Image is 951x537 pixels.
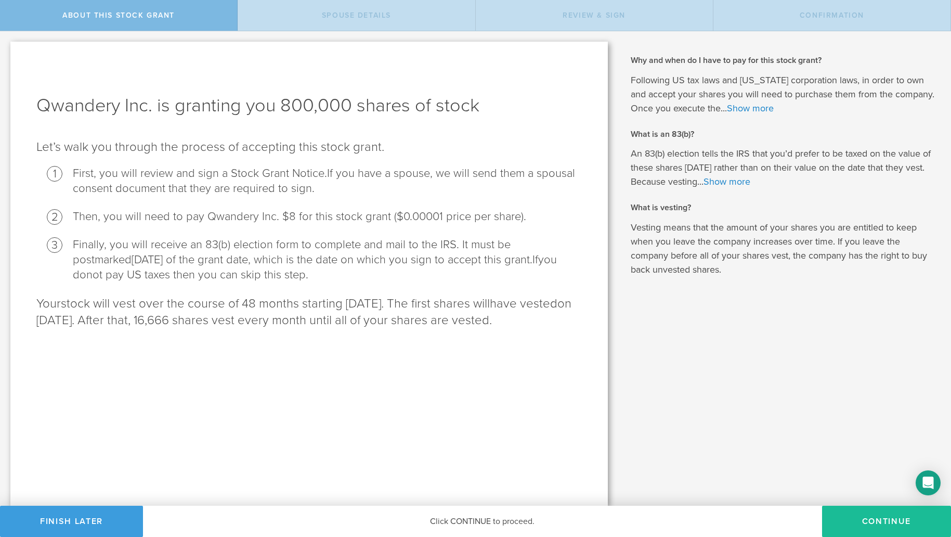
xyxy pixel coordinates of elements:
[822,506,951,537] button: CONTINUE
[143,506,822,537] div: Click CONTINUE to proceed.
[73,209,582,224] li: Then, you will need to pay Qwandery Inc. $8 for this stock grant ($0.00001 price per share).
[631,129,935,140] h2: What is an 83(b)?
[132,253,532,266] span: [DATE] of the grant date, which is the date on which you sign to accept this grant.
[322,11,391,20] span: Spouse Details
[490,296,557,311] span: have vested
[36,296,582,329] p: stock will vest over the course of 48 months starting [DATE]. The first shares will on [DATE]. Af...
[36,93,582,118] h1: Qwandery Inc. is granting you 800,000 shares of stock
[631,73,935,116] p: Following US tax laws and [US_STATE] corporation laws, in order to own and accept your shares you...
[631,221,935,277] p: Vesting means that the amount of your shares you are entitled to keep when you leave the company ...
[36,139,582,156] p: Let’s walk you through the process of accepting this stock grant .
[631,202,935,213] h2: What is vesting?
[631,147,935,189] p: An 83(b) election tells the IRS that you’d prefer to be taxed on the value of these shares [DATE]...
[631,55,935,66] h2: Why and when do I have to pay for this stock grant?
[73,166,582,196] li: First, you will review and sign a Stock Grant Notice.
[916,470,941,495] div: Open Intercom Messenger
[727,103,774,114] a: Show more
[800,11,864,20] span: Confirmation
[563,11,626,20] span: Review & Sign
[62,11,175,20] span: About this stock grant
[73,237,582,283] li: Finally, you will receive an 83(b) election form to complete and mail to the IRS . It must be pos...
[704,176,750,187] a: Show more
[36,296,61,311] span: Your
